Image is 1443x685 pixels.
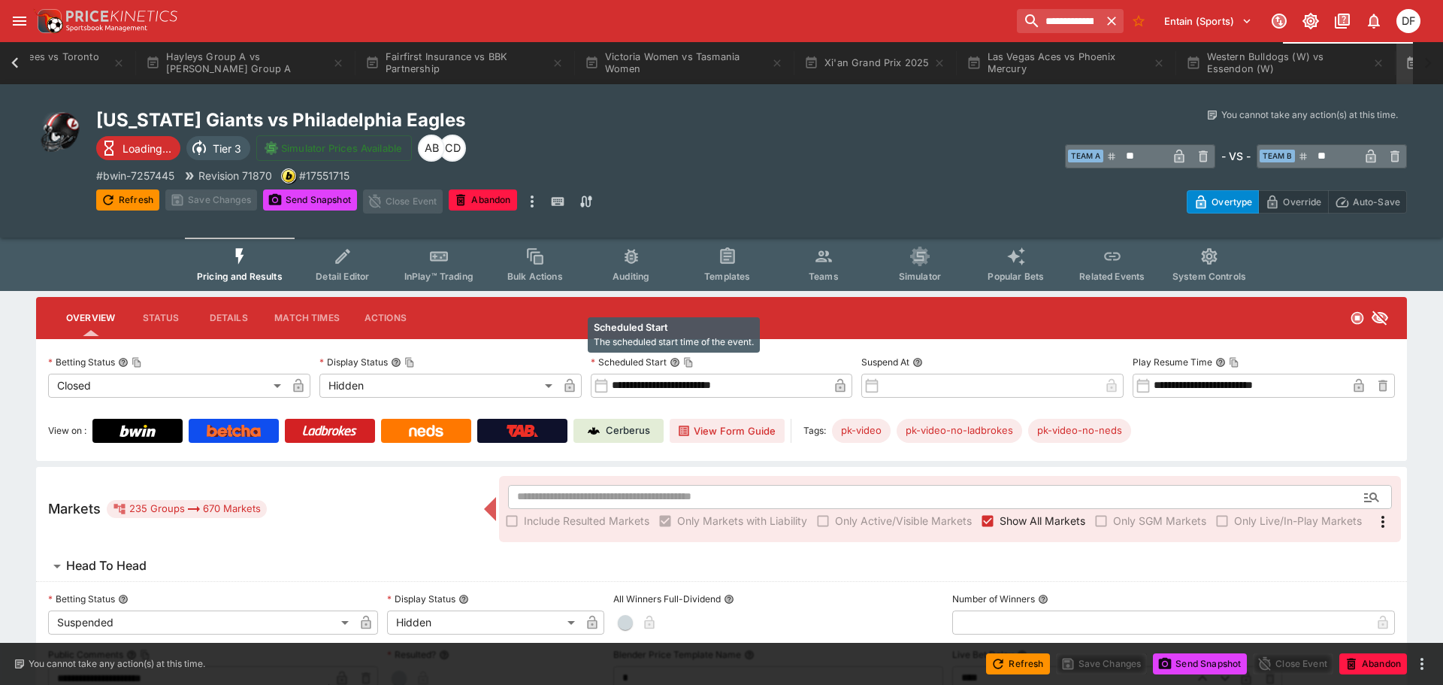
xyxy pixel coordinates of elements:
button: Number of Winners [1038,594,1048,605]
button: All Winners Full-Dividend [724,594,734,605]
button: Betting StatusCopy To Clipboard [118,357,129,368]
button: Refresh [986,653,1049,674]
p: Betting Status [48,356,115,368]
button: Fairfirst Insurance vs BBK Partnership [356,42,573,84]
div: Betting Target: cerberus [832,419,891,443]
button: Notifications [1360,8,1387,35]
a: Cerberus [573,419,664,443]
span: Pricing and Results [197,271,283,282]
button: Scheduled StartCopy To Clipboard [670,357,680,368]
span: Include Resulted Markets [524,513,649,529]
button: Copy To Clipboard [683,357,694,368]
div: David Foster [1396,9,1420,33]
button: Head To Head [36,551,1407,581]
div: Alex Bothe [418,135,445,162]
span: InPlay™ Trading [404,271,473,282]
button: Toggle light/dark mode [1297,8,1324,35]
button: Copy To Clipboard [1229,357,1239,368]
button: Play Resume TimeCopy To Clipboard [1215,357,1226,368]
button: David Foster [1392,5,1425,38]
button: Send Snapshot [263,189,357,211]
button: Abandon [449,189,516,211]
button: Abandon [1339,653,1407,674]
img: Bwin [119,425,156,437]
p: Display Status [319,356,388,368]
span: Team A [1068,150,1103,162]
button: Override [1258,190,1328,214]
div: 235 Groups 670 Markets [113,500,261,518]
span: Teams [809,271,839,282]
label: View on : [48,419,86,443]
img: PriceKinetics Logo [33,6,63,36]
span: Auditing [613,271,649,282]
button: Copy To Clipboard [404,357,415,368]
button: View Form Guide [670,419,785,443]
button: Suspend At [912,357,923,368]
span: Bulk Actions [507,271,563,282]
p: Revision 71870 [198,168,272,183]
button: open drawer [6,8,33,35]
button: more [1413,655,1431,673]
label: Tags: [803,419,826,443]
p: Betting Status [48,593,115,605]
button: Hayleys Group A vs [PERSON_NAME] Group A [137,42,353,84]
p: Override [1283,194,1321,210]
img: Cerberus [588,425,600,437]
p: Tier 3 [213,141,241,156]
p: Overtype [1212,194,1252,210]
div: Betting Target: cerberus [1028,419,1131,443]
button: Open [1358,483,1385,511]
button: Select Tenant [1155,9,1261,33]
span: Popular Bets [988,271,1044,282]
button: Details [195,300,262,336]
h6: - VS - [1221,148,1251,164]
button: Actions [352,300,419,336]
p: Scheduled Start [591,356,667,368]
p: All Winners Full-Dividend [613,593,721,605]
button: Connected to PK [1266,8,1293,35]
svg: Closed [1350,311,1365,326]
h6: Head To Head [66,558,147,574]
p: Play Resume Time [1133,356,1212,368]
button: Display StatusCopy To Clipboard [391,357,401,368]
span: Only Active/Visible Markets [835,513,972,529]
svg: More [1374,513,1392,531]
p: Copy To Clipboard [96,168,174,183]
div: Betting Target: cerberus [897,419,1022,443]
p: Display Status [387,593,455,605]
p: Number of Winners [952,593,1035,605]
button: Xi'an Grand Prix 2025 [795,42,955,84]
div: Start From [1187,190,1407,214]
h5: Markets [48,500,101,517]
button: Documentation [1329,8,1356,35]
img: PriceKinetics [66,11,177,22]
svg: Hidden [1371,309,1389,327]
button: Auto-Save [1328,190,1407,214]
span: pk-video [832,423,891,438]
button: Western Bulldogs (W) vs Essendon (W) [1177,42,1393,84]
p: Cerberus [606,423,650,438]
button: Overtype [1187,190,1259,214]
div: Event type filters [185,238,1258,291]
div: bwin [281,168,296,183]
span: pk-video-no-neds [1028,423,1131,438]
p: Loading... [123,141,171,156]
button: Display Status [458,594,469,605]
p: Suspend At [861,356,909,368]
p: Scheduled Start [594,320,754,335]
span: Only Live/In-Play Markets [1234,513,1362,529]
span: Templates [704,271,750,282]
button: Victoria Women vs Tasmania Women [576,42,792,84]
button: Overview [54,300,127,336]
input: search [1017,9,1100,33]
h2: Copy To Clipboard [96,108,752,132]
span: The scheduled start time of the event. [594,336,754,347]
img: TabNZ [507,425,538,437]
img: Sportsbook Management [66,25,147,32]
div: Closed [48,374,286,398]
span: Mark an event as closed and abandoned. [449,192,516,207]
p: You cannot take any action(s) at this time. [1221,108,1398,122]
p: Auto-Save [1353,194,1400,210]
img: bwin.png [282,169,295,183]
span: Related Events [1079,271,1145,282]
